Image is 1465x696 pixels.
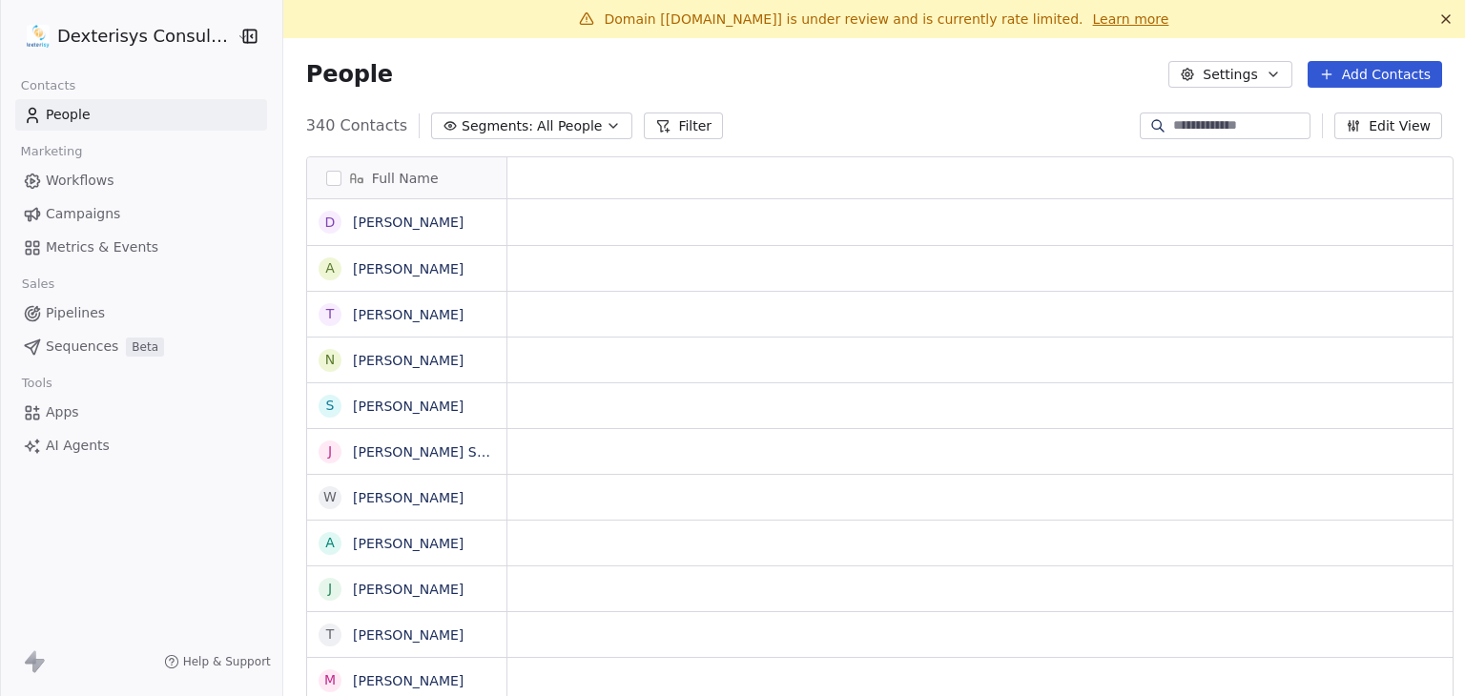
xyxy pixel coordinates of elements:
[126,338,164,357] span: Beta
[13,270,63,298] span: Sales
[372,169,439,188] span: Full Name
[644,113,723,139] button: Filter
[1168,61,1291,88] button: Settings
[46,436,110,456] span: AI Agents
[15,331,267,362] a: SequencesBeta
[15,430,267,461] a: AI Agents
[353,673,464,688] a: [PERSON_NAME]
[15,297,267,329] a: Pipelines
[353,353,464,368] a: [PERSON_NAME]
[325,533,335,553] div: A
[46,105,91,125] span: People
[46,337,118,357] span: Sequences
[462,116,533,136] span: Segments:
[15,165,267,196] a: Workflows
[1308,61,1442,88] button: Add Contacts
[15,99,267,131] a: People
[164,654,271,669] a: Help & Support
[326,624,335,645] div: T
[27,25,50,48] img: Dexter%20Logo.jpg
[353,627,464,643] a: [PERSON_NAME]
[353,307,464,322] a: [PERSON_NAME]
[306,114,407,137] span: 340 Contacts
[328,579,332,599] div: J
[323,487,337,507] div: W
[23,20,223,52] button: Dexterisys Consulting Ltd
[353,536,464,551] a: [PERSON_NAME]
[183,654,271,669] span: Help & Support
[46,204,120,224] span: Campaigns
[46,171,114,191] span: Workflows
[353,261,464,276] a: [PERSON_NAME]
[307,157,506,198] div: Full Name
[328,441,332,461] div: J
[353,490,464,505] a: [PERSON_NAME]
[46,303,105,323] span: Pipelines
[353,215,464,230] a: [PERSON_NAME]
[306,60,393,89] span: People
[15,397,267,428] a: Apps
[326,304,335,324] div: T
[12,72,84,100] span: Contacts
[15,198,267,230] a: Campaigns
[1093,10,1169,29] a: Learn more
[46,237,158,257] span: Metrics & Events
[15,232,267,263] a: Metrics & Events
[325,396,334,416] div: S
[13,369,60,398] span: Tools
[604,11,1083,27] span: Domain [[DOMAIN_NAME]] is under review and is currently rate limited.
[324,213,335,233] div: D
[353,399,464,414] a: [PERSON_NAME]
[353,444,544,460] a: [PERSON_NAME] SAP 4000+
[46,402,79,422] span: Apps
[353,582,464,597] a: [PERSON_NAME]
[1334,113,1442,139] button: Edit View
[57,24,232,49] span: Dexterisys Consulting Ltd
[325,350,335,370] div: N
[12,137,91,166] span: Marketing
[325,258,335,278] div: A
[324,670,336,690] div: M
[537,116,602,136] span: All People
